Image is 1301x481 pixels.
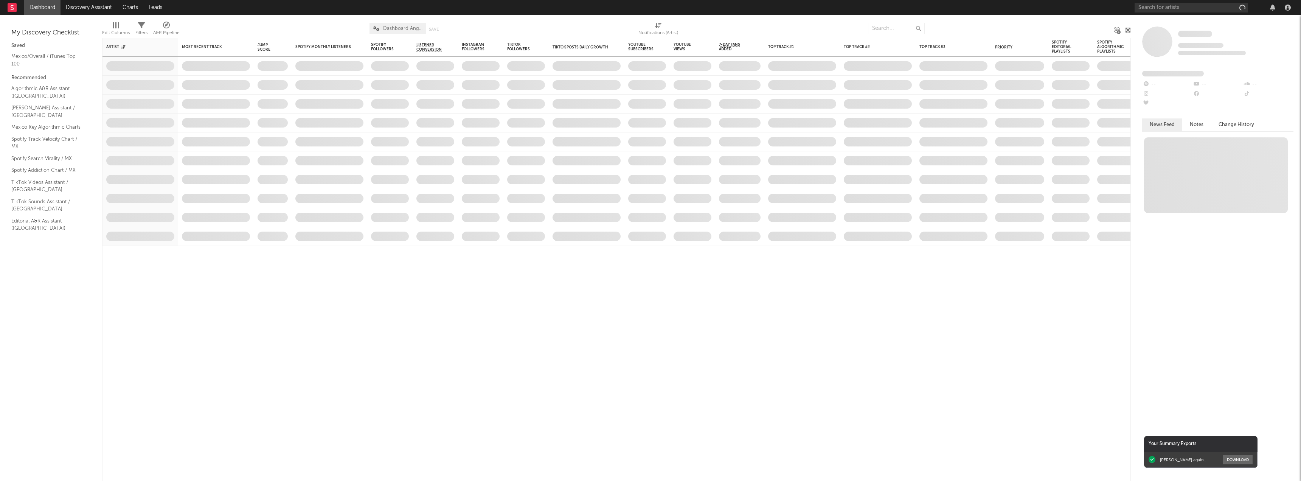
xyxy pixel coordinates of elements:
a: Mexico Key Algorithmic Charts [11,123,83,131]
input: Search... [868,23,925,34]
a: Some Artist [1178,30,1212,38]
span: Some Artist [1178,31,1212,37]
div: -- [1142,89,1192,99]
a: Editorial A&R Assistant ([GEOGRAPHIC_DATA]) [11,217,83,232]
div: TikTok Followers [507,42,534,51]
a: Mexico/Overall / iTunes Top 100 [11,52,83,68]
div: Edit Columns [102,28,130,37]
a: [PERSON_NAME] Assistant / [GEOGRAPHIC_DATA] [11,104,83,119]
div: -- [1243,79,1293,89]
a: Spotify Track Velocity Chart / MX [11,135,83,151]
div: Edit Columns [102,19,130,41]
a: Algorithmic A&R Assistant ([GEOGRAPHIC_DATA]) [11,84,83,100]
div: Most Recent Track [182,45,239,49]
div: Your Summary Exports [1144,436,1258,452]
span: 0 fans last week [1178,51,1246,55]
div: -- [1192,89,1243,99]
div: -- [1142,79,1192,89]
span: Dashboard Anglo [383,26,422,31]
button: Notes [1182,118,1211,131]
div: [PERSON_NAME] again.. [1160,457,1206,462]
div: YouTube Subscribers [628,42,655,51]
button: Change History [1211,118,1262,131]
button: Save [429,27,439,31]
div: YouTube Views [674,42,700,51]
div: Artist [106,45,163,49]
a: TikTok Sounds Assistant / [GEOGRAPHIC_DATA] [11,198,83,213]
span: Fans Added by Platform [1142,71,1204,76]
div: Spotify Algorithmic Playlists [1097,40,1124,54]
div: Spotify Editorial Playlists [1052,40,1078,54]
div: Top Track #3 [919,45,976,49]
div: Top Track #2 [844,45,900,49]
a: TikTok Videos Assistant / [GEOGRAPHIC_DATA] [11,178,83,194]
div: Instagram Followers [462,42,488,51]
div: TikTok Posts Daily Growth [553,45,609,50]
div: Filters [135,19,147,41]
input: Search for artists [1135,3,1248,12]
div: Spotify Monthly Listeners [295,45,352,49]
div: Notifications (Artist) [638,28,678,37]
div: A&R Pipeline [153,19,180,41]
div: Jump Score [258,43,276,52]
div: -- [1192,79,1243,89]
div: Notifications (Artist) [638,19,678,41]
button: Download [1223,455,1253,464]
div: Spotify Followers [371,42,397,51]
div: -- [1142,99,1192,109]
div: Priority [995,45,1025,50]
a: Spotify Search Virality / MX [11,154,83,163]
div: Recommended [11,73,91,83]
div: Saved [11,41,91,50]
span: Listener Conversion [416,43,443,52]
div: -- [1243,89,1293,99]
span: 7-Day Fans Added [719,42,749,51]
div: Top Track #1 [768,45,825,49]
button: News Feed [1142,118,1182,131]
div: Filters [135,28,147,37]
a: Spotify Addiction Chart / MX [11,166,83,174]
div: My Discovery Checklist [11,28,91,37]
div: A&R Pipeline [153,28,180,37]
span: Tracking Since: [DATE] [1178,43,1223,48]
